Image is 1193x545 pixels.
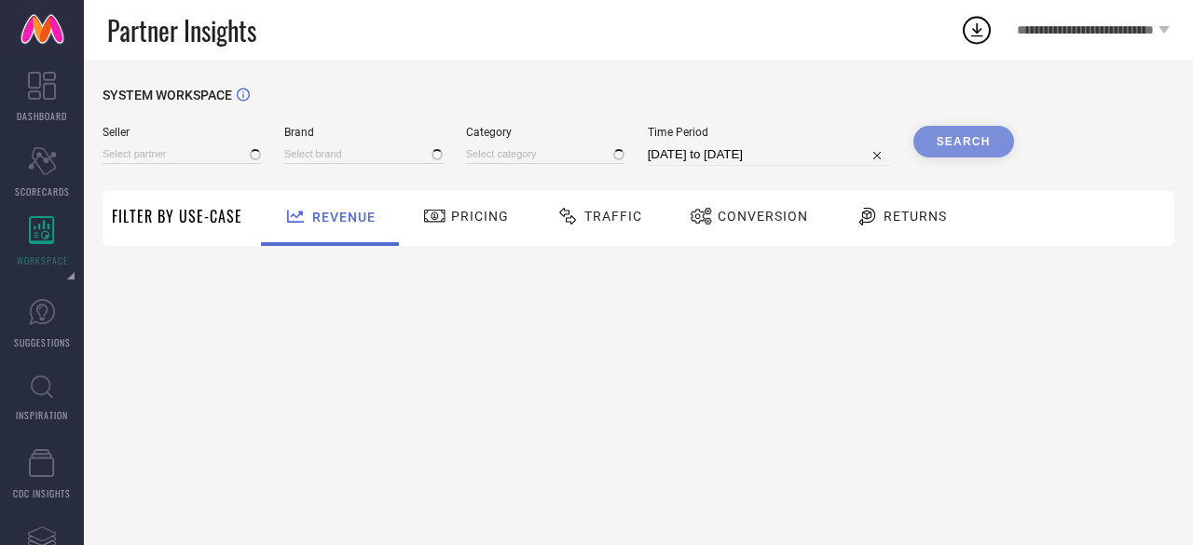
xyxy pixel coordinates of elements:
span: SUGGESTIONS [14,335,71,349]
span: INSPIRATION [16,408,68,422]
input: Select time period [648,143,890,166]
span: Filter By Use-Case [112,205,242,227]
input: Select brand [284,144,443,164]
span: WORKSPACE [17,253,68,267]
span: DASHBOARD [17,109,67,123]
span: Pricing [451,209,509,224]
span: SYSTEM WORKSPACE [103,88,232,102]
span: Seller [103,126,261,139]
input: Select category [466,144,624,164]
span: Traffic [584,209,642,224]
span: CDC INSIGHTS [13,486,71,500]
span: Partner Insights [107,11,256,49]
span: Time Period [648,126,890,139]
span: Conversion [718,209,808,224]
div: Open download list [960,13,994,47]
span: Brand [284,126,443,139]
span: SCORECARDS [15,184,70,198]
span: Category [466,126,624,139]
span: Revenue [312,210,376,225]
input: Select partner [103,144,261,164]
span: Returns [884,209,947,224]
